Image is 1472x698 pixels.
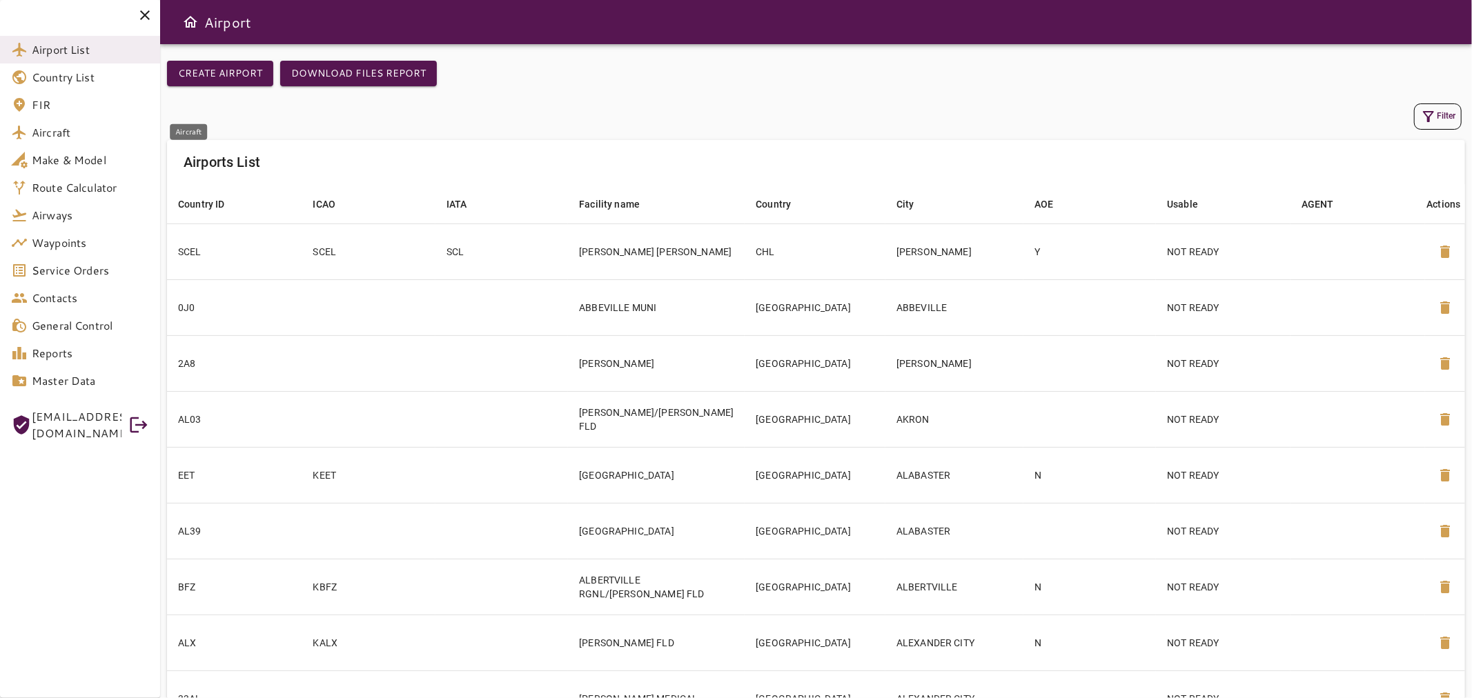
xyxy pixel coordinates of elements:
td: N [1023,447,1156,503]
td: [GEOGRAPHIC_DATA] [745,335,885,391]
td: KALX [302,615,435,670]
p: NOT READY [1167,580,1279,594]
td: ALABASTER [885,447,1023,503]
span: Route Calculator [32,179,149,196]
td: [GEOGRAPHIC_DATA] [745,447,885,503]
td: [PERSON_NAME]/[PERSON_NAME] FLD [568,391,745,447]
span: Facility name [579,196,658,212]
td: [GEOGRAPHIC_DATA] [745,503,885,559]
td: [GEOGRAPHIC_DATA] [568,447,745,503]
td: AL39 [167,503,302,559]
div: Facility name [579,196,640,212]
td: AL03 [167,391,302,447]
p: NOT READY [1167,301,1279,315]
button: Delete Airport [1429,347,1462,380]
span: AOE [1034,196,1071,212]
button: Delete Airport [1429,459,1462,492]
button: Delete Airport [1429,626,1462,659]
h6: Airports List [184,151,260,173]
td: ALBERTVILLE RGNL/[PERSON_NAME] FLD [568,559,745,615]
span: delete [1437,243,1453,260]
h6: Airport [204,11,251,33]
td: [GEOGRAPHIC_DATA] [568,503,745,559]
span: Aircraft [32,124,149,141]
td: N [1023,615,1156,670]
p: NOT READY [1167,357,1279,370]
span: Make & Model [32,152,149,168]
td: KBFZ [302,559,435,615]
div: Aircraft [170,124,207,140]
td: EET [167,447,302,503]
button: Delete Airport [1429,291,1462,324]
td: CHL [745,223,885,279]
span: delete [1437,579,1453,595]
div: ICAO [313,196,336,212]
span: Country List [32,69,149,86]
td: [PERSON_NAME] [PERSON_NAME] [568,223,745,279]
td: SCEL [167,223,302,279]
span: delete [1437,467,1453,483]
td: [PERSON_NAME] FLD [568,615,745,670]
td: KEET [302,447,435,503]
span: delete [1437,355,1453,372]
span: City [896,196,932,212]
span: delete [1437,635,1453,651]
td: ALABASTER [885,503,1023,559]
div: AGENT [1302,196,1334,212]
td: [PERSON_NAME] [568,335,745,391]
span: delete [1437,411,1453,428]
td: [PERSON_NAME] [885,223,1023,279]
span: delete [1437,523,1453,539]
td: BFZ [167,559,302,615]
td: [GEOGRAPHIC_DATA] [745,559,885,615]
button: Delete Airport [1429,515,1462,548]
div: Country [756,196,791,212]
span: Service Orders [32,262,149,279]
span: Waypoints [32,235,149,251]
span: Airways [32,207,149,223]
p: NOT READY [1167,412,1279,426]
span: Reports [32,345,149,361]
button: Download Files Report [280,61,437,86]
td: SCEL [302,223,435,279]
span: delete [1437,299,1453,316]
td: SCL [435,223,569,279]
td: [GEOGRAPHIC_DATA] [745,391,885,447]
span: Airport List [32,41,149,58]
td: [PERSON_NAME] [885,335,1023,391]
button: Delete Airport [1429,570,1462,604]
td: ALX [167,615,302,670]
p: NOT READY [1167,245,1279,259]
button: Delete Airport [1429,403,1462,436]
button: Delete Airport [1429,235,1462,268]
td: ALBERTVILLE [885,559,1023,615]
span: [EMAIL_ADDRESS][DOMAIN_NAME] [32,408,121,441]
span: FIR [32,97,149,113]
td: [GEOGRAPHIC_DATA] [745,279,885,335]
span: ICAO [313,196,354,212]
td: ABBEVILLE [885,279,1023,335]
span: Contacts [32,290,149,306]
td: AKRON [885,391,1023,447]
td: 2A8 [167,335,302,391]
div: Usable [1167,196,1198,212]
td: 0J0 [167,279,302,335]
td: ABBEVILLE MUNI [568,279,745,335]
span: Country [756,196,809,212]
div: IATA [446,196,467,212]
div: Country ID [178,196,225,212]
div: City [896,196,914,212]
button: Open drawer [177,8,204,36]
span: IATA [446,196,485,212]
td: N [1023,559,1156,615]
span: AGENT [1302,196,1352,212]
td: Y [1023,223,1156,279]
p: NOT READY [1167,524,1279,538]
div: AOE [1034,196,1053,212]
span: Usable [1167,196,1216,212]
p: NOT READY [1167,636,1279,650]
button: Filter [1414,103,1462,130]
span: General Control [32,317,149,334]
td: ALEXANDER CITY [885,615,1023,670]
span: Master Data [32,372,149,389]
